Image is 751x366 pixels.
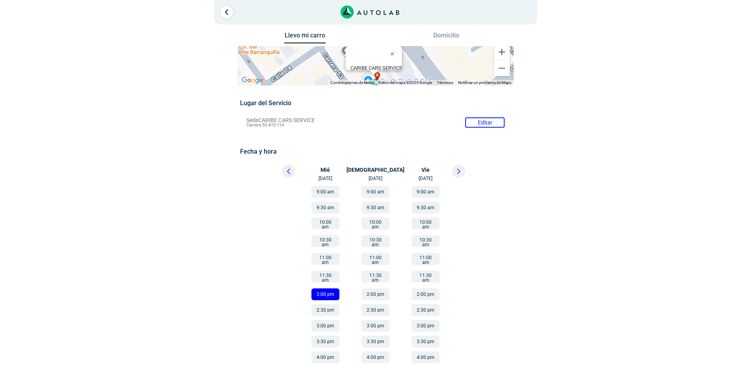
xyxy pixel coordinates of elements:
button: 11:00 am [412,253,440,265]
button: 9:00 am [311,186,339,198]
button: 10:30 am [412,235,440,247]
button: 9:00 am [362,186,389,198]
button: Reducir [494,60,510,76]
button: Combinaciones de teclas [330,80,374,85]
button: 11:00 am [362,253,389,265]
button: 10:00 am [412,217,440,229]
a: Abre esta zona en Google Maps (se abre en una nueva ventana) [240,75,266,85]
a: Notificar un problema de Maps [458,80,511,85]
h5: Fecha y hora [240,148,511,155]
button: 3:30 pm [362,336,389,347]
button: 10:00 am [362,217,389,229]
a: Términos (se abre en una nueva pestaña) [437,80,453,85]
button: 4:00 pm [362,351,389,363]
button: 9:30 am [311,202,339,214]
button: 3:00 pm [412,320,440,332]
button: 11:30 am [362,271,389,282]
button: 2:00 pm [362,288,389,300]
button: 2:00 pm [311,288,339,300]
span: a [376,72,379,79]
button: 11:30 am [311,271,339,282]
button: Llevo mi carro [284,32,326,44]
button: 10:30 am [362,235,389,247]
button: 9:30 am [362,202,389,214]
button: 10:00 am [311,217,339,229]
button: Domicilio [425,32,467,43]
button: 3:00 pm [311,320,339,332]
button: Ampliar [494,44,510,60]
span: Datos del mapa ©2025 Google [378,80,432,85]
button: 4:00 pm [412,351,440,363]
div: Carrera 53 #72-114 [350,65,402,77]
button: 3:30 pm [412,336,440,347]
button: 9:00 am [412,186,440,198]
h5: Lugar del Servicio [240,99,511,107]
button: 11:00 am [311,253,339,265]
button: 2:30 pm [412,304,440,316]
button: 3:30 pm [311,336,339,347]
button: 9:30 am [412,202,440,214]
b: CARIBE CARS SERVICE [350,65,402,71]
button: 11:30 am [412,271,440,282]
button: 10:30 am [311,235,339,247]
button: 2:30 pm [362,304,389,316]
button: 2:30 pm [311,304,339,316]
button: 2:00 pm [412,288,440,300]
button: 3:00 pm [362,320,389,332]
button: Cerrar [384,44,403,63]
a: Link al sitio de autolab [341,8,399,15]
button: 4:00 pm [311,351,339,363]
img: Google [240,75,266,85]
a: Ir al paso anterior [220,6,233,19]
